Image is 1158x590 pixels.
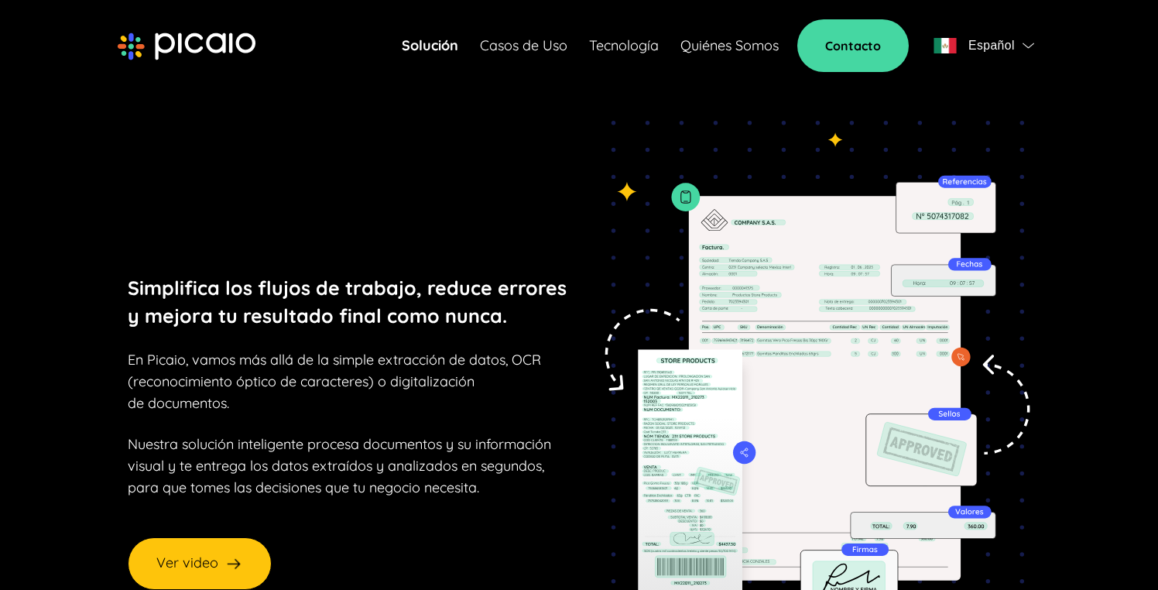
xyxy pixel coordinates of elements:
[589,35,659,57] a: Tecnología
[968,35,1015,57] span: Español
[1023,43,1034,49] img: flag
[224,554,243,573] img: arrow-right
[128,537,272,590] button: Ver video
[480,35,567,57] a: Casos de Uso
[402,35,458,57] a: Solución
[128,351,541,412] span: En Picaio, vamos más allá de la simple extracción de datos, OCR (reconocimiento óptico de caracte...
[797,19,909,72] a: Contacto
[934,38,957,53] img: flag
[128,434,551,499] p: Nuestra solución inteligente procesa documentos y su información visual y te entrega los datos ex...
[128,274,567,330] p: Simplifica los flujos de trabajo, reduce errores y mejora tu resultado final como nunca.
[680,35,779,57] a: Quiénes Somos
[118,33,255,60] img: picaio-logo
[927,30,1040,61] button: flagEspañolflag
